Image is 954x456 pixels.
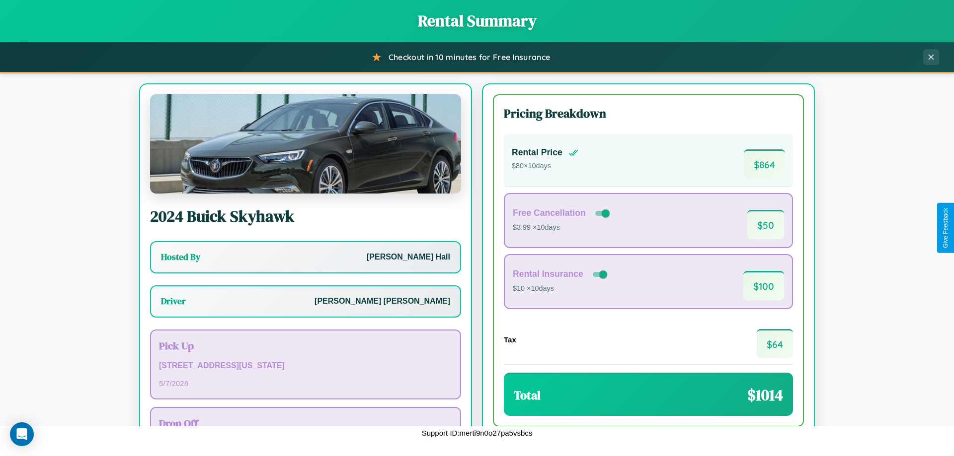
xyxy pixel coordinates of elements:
h3: Drop Off [159,416,452,430]
h3: Pick Up [159,338,452,353]
span: $ 100 [743,271,784,300]
h1: Rental Summary [10,10,944,32]
span: $ 50 [747,210,784,239]
span: $ 64 [757,329,793,358]
div: Open Intercom Messenger [10,422,34,446]
p: $10 × 10 days [513,282,609,295]
h4: Tax [504,335,516,344]
h3: Pricing Breakdown [504,105,793,122]
h4: Rental Insurance [513,269,583,279]
span: $ 1014 [747,384,783,406]
div: Give Feedback [942,208,949,248]
span: $ 864 [744,149,785,179]
h4: Free Cancellation [513,208,586,218]
p: [PERSON_NAME] Hall [367,250,450,264]
p: $ 80 × 10 days [512,160,578,173]
h4: Rental Price [512,147,562,158]
img: Buick Skyhawk [150,94,461,194]
p: Support ID: merti9n0o27pa5vsbcs [422,426,533,440]
h3: Hosted By [161,251,200,263]
p: [PERSON_NAME] [PERSON_NAME] [315,294,450,309]
p: 5 / 7 / 2026 [159,377,452,390]
h3: Driver [161,295,186,307]
p: $3.99 × 10 days [513,221,612,234]
p: [STREET_ADDRESS][US_STATE] [159,359,452,373]
h2: 2024 Buick Skyhawk [150,205,461,227]
span: Checkout in 10 minutes for Free Insurance [389,52,550,62]
h3: Total [514,387,541,403]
